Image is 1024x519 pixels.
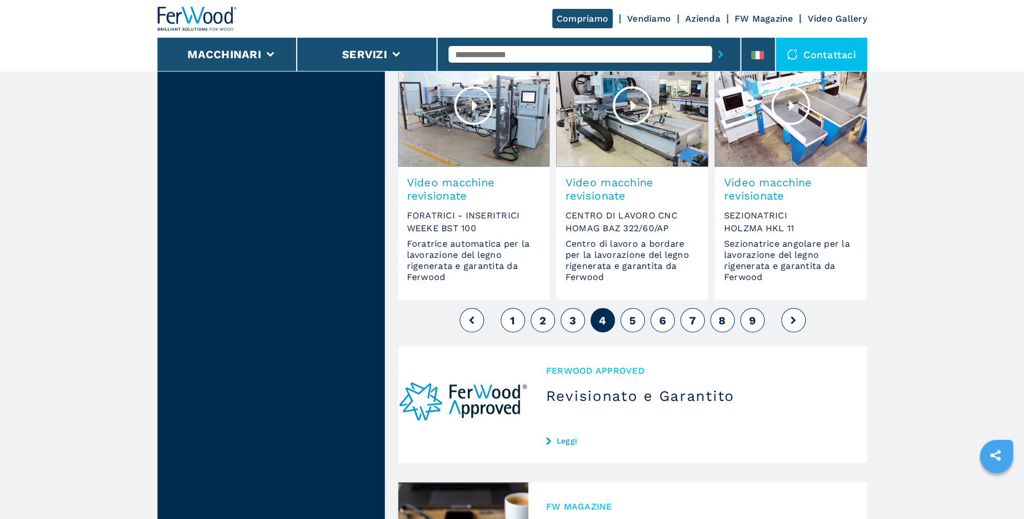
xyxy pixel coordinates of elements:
img: Video macchine revisionate [398,55,550,166]
span: WEEKE BST 100 [407,221,541,234]
span: FORATRICI - INSERITRICI [407,208,541,221]
a: FW Magazine [735,13,793,24]
a: Leggi [546,436,849,445]
span: Centro di lavoro a bordare per la lavorazione del legno rigenerata e garantita da Ferwood [565,238,699,282]
span: 4 [599,313,606,327]
span: Video macchine revisionate [565,175,699,202]
span: 5 [629,313,635,327]
a: Vendiamo [627,13,671,24]
a: Video Gallery [807,13,867,24]
span: Sezionatrice angolare per la lavorazione del legno rigenerata e garantita da Ferwood [724,238,858,282]
span: 3 [569,313,575,327]
button: 5 [620,308,645,332]
span: 1 [510,313,515,327]
span: 7 [689,313,695,327]
img: Video macchine revisionate [715,55,867,166]
button: Macchinari [187,48,261,61]
span: SEZIONATRICI [724,208,858,221]
span: 6 [659,313,665,327]
span: Ferwood Approved [546,364,849,376]
span: 8 [719,313,726,327]
span: 9 [748,313,755,327]
a: sharethis [981,441,1009,469]
span: CENTRO DI LAVORO CNC [565,208,699,221]
button: Servizi [342,48,387,61]
img: Video macchine revisionate [556,55,708,166]
img: Contattaci [787,49,798,60]
span: Foratrice automatica per la lavorazione del legno rigenerata e garantita da Ferwood [407,238,541,282]
button: 7 [680,308,705,332]
img: Ferwood [157,7,237,31]
button: 1 [501,308,525,332]
div: Contattaci [776,38,867,71]
span: HOLZMA HKL 11 [724,221,858,234]
img: Revisionato e Garantito [398,346,528,462]
button: 2 [531,308,555,332]
button: 4 [590,308,615,332]
button: 8 [710,308,735,332]
span: 2 [539,313,546,327]
a: Azienda [685,13,720,24]
span: FW MAGAZINE [546,500,849,512]
span: Video macchine revisionate [724,175,858,202]
button: submit-button [712,42,729,67]
button: 6 [650,308,675,332]
button: 9 [740,308,765,332]
button: 3 [561,308,585,332]
span: Video macchine revisionate [407,175,541,202]
a: Compriamo [552,9,613,28]
h3: Revisionato e Garantito [546,386,849,404]
span: HOMAG BAZ 322/60/AP [565,221,699,234]
iframe: Chat [977,469,1016,511]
